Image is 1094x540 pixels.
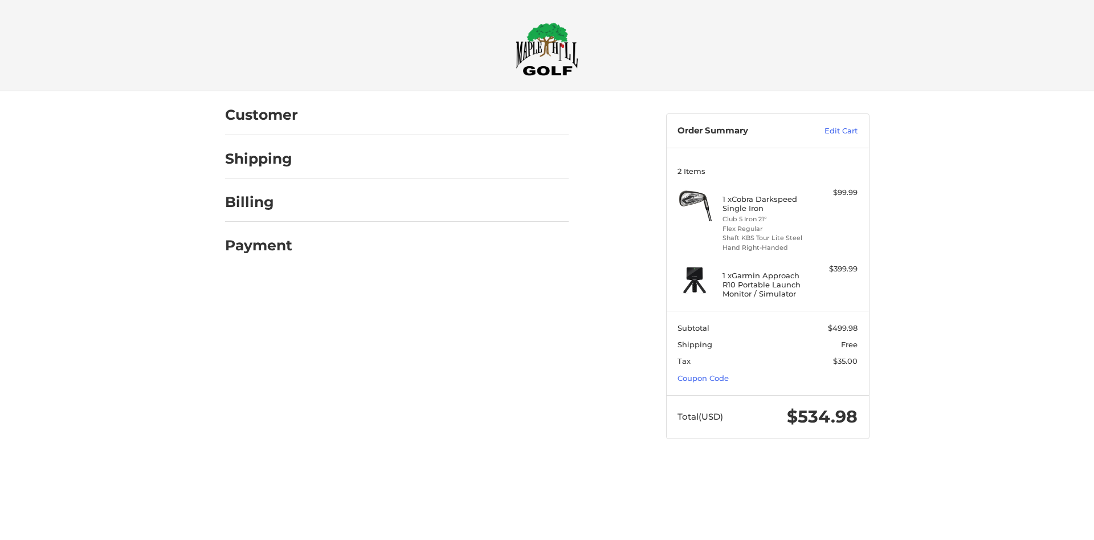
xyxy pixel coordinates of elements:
h4: 1 x Cobra Darkspeed Single Iron [722,194,810,213]
div: $99.99 [813,187,858,198]
img: Maple Hill Golf [516,22,578,76]
h3: 2 Items [677,167,858,176]
h2: Payment [225,237,292,254]
span: Subtotal [677,323,709,332]
span: Shipping [677,340,712,349]
span: Free [841,340,858,349]
span: Tax [677,356,691,366]
span: $534.98 [787,406,858,427]
a: Edit Cart [800,125,858,137]
span: $499.98 [828,323,858,332]
span: $35.00 [833,356,858,366]
li: Flex Regular [722,224,810,234]
h4: 1 x Garmin Approach R10 Portable Launch Monitor / Simulator [722,271,810,299]
div: $399.99 [813,263,858,275]
span: Total (USD) [677,411,723,422]
h2: Billing [225,193,292,211]
li: Hand Right-Handed [722,243,810,253]
li: Club 5 Iron 21° [722,214,810,224]
h2: Shipping [225,150,292,168]
li: Shaft KBS Tour Lite Steel [722,233,810,243]
h3: Order Summary [677,125,800,137]
a: Coupon Code [677,373,729,383]
h2: Customer [225,106,298,124]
